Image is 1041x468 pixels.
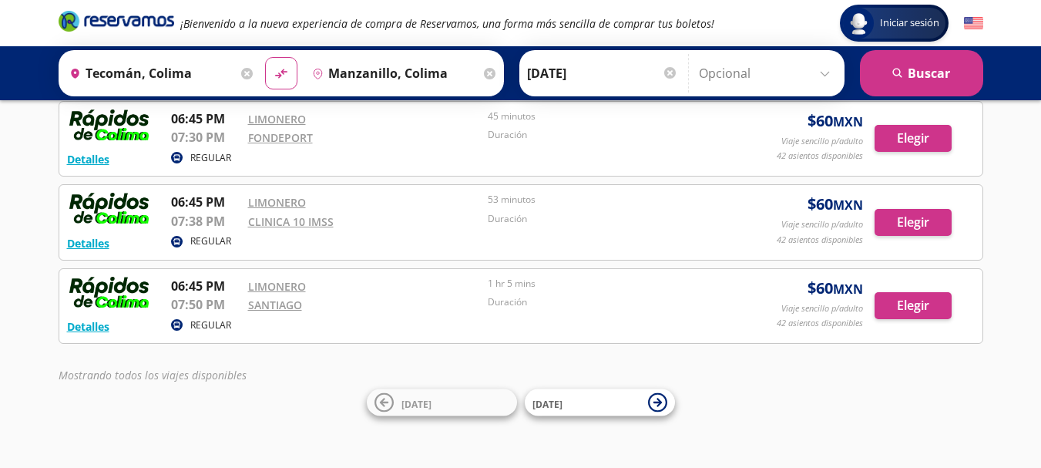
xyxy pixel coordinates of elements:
[59,9,174,32] i: Brand Logo
[190,234,231,248] p: REGULAR
[180,16,714,31] em: ¡Bienvenido a la nueva experiencia de compra de Reservamos, una forma más sencilla de comprar tus...
[171,295,240,314] p: 07:50 PM
[488,212,720,226] p: Duración
[964,14,983,33] button: English
[59,9,174,37] a: Brand Logo
[190,151,231,165] p: REGULAR
[171,193,240,211] p: 06:45 PM
[777,150,863,163] p: 42 asientos disponibles
[171,109,240,128] p: 06:45 PM
[248,130,313,145] a: FONDEPORT
[306,54,480,93] input: Buscar Destino
[532,397,562,410] span: [DATE]
[781,218,863,231] p: Viaje sencillo p/adulto
[67,151,109,167] button: Detalles
[171,277,240,295] p: 06:45 PM
[248,279,306,294] a: LIMONERO
[875,292,952,319] button: Elegir
[488,109,720,123] p: 45 minutos
[67,318,109,335] button: Detalles
[67,235,109,251] button: Detalles
[833,113,863,130] small: MXN
[833,197,863,214] small: MXN
[488,128,720,142] p: Duración
[67,109,152,140] img: RESERVAMOS
[874,15,945,31] span: Iniciar sesión
[248,298,302,312] a: SANTIAGO
[833,281,863,298] small: MXN
[699,54,837,93] input: Opcional
[190,318,231,332] p: REGULAR
[527,54,678,93] input: Elegir Fecha
[248,214,334,229] a: CLINICA 10 IMSS
[401,397,432,410] span: [DATE]
[248,195,306,210] a: LIMONERO
[67,193,152,224] img: RESERVAMOS
[777,234,863,247] p: 42 asientos disponibles
[171,212,240,231] p: 07:38 PM
[808,277,863,300] span: $ 60
[248,112,306,126] a: LIMONERO
[781,135,863,148] p: Viaje sencillo p/adulto
[860,50,983,96] button: Buscar
[875,209,952,236] button: Elegir
[488,277,720,291] p: 1 hr 5 mins
[59,368,247,382] em: Mostrando todos los viajes disponibles
[875,125,952,152] button: Elegir
[367,389,517,416] button: [DATE]
[63,54,237,93] input: Buscar Origen
[67,277,152,308] img: RESERVAMOS
[808,109,863,133] span: $ 60
[488,193,720,207] p: 53 minutos
[781,302,863,315] p: Viaje sencillo p/adulto
[808,193,863,216] span: $ 60
[525,389,675,416] button: [DATE]
[171,128,240,146] p: 07:30 PM
[488,295,720,309] p: Duración
[777,317,863,330] p: 42 asientos disponibles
